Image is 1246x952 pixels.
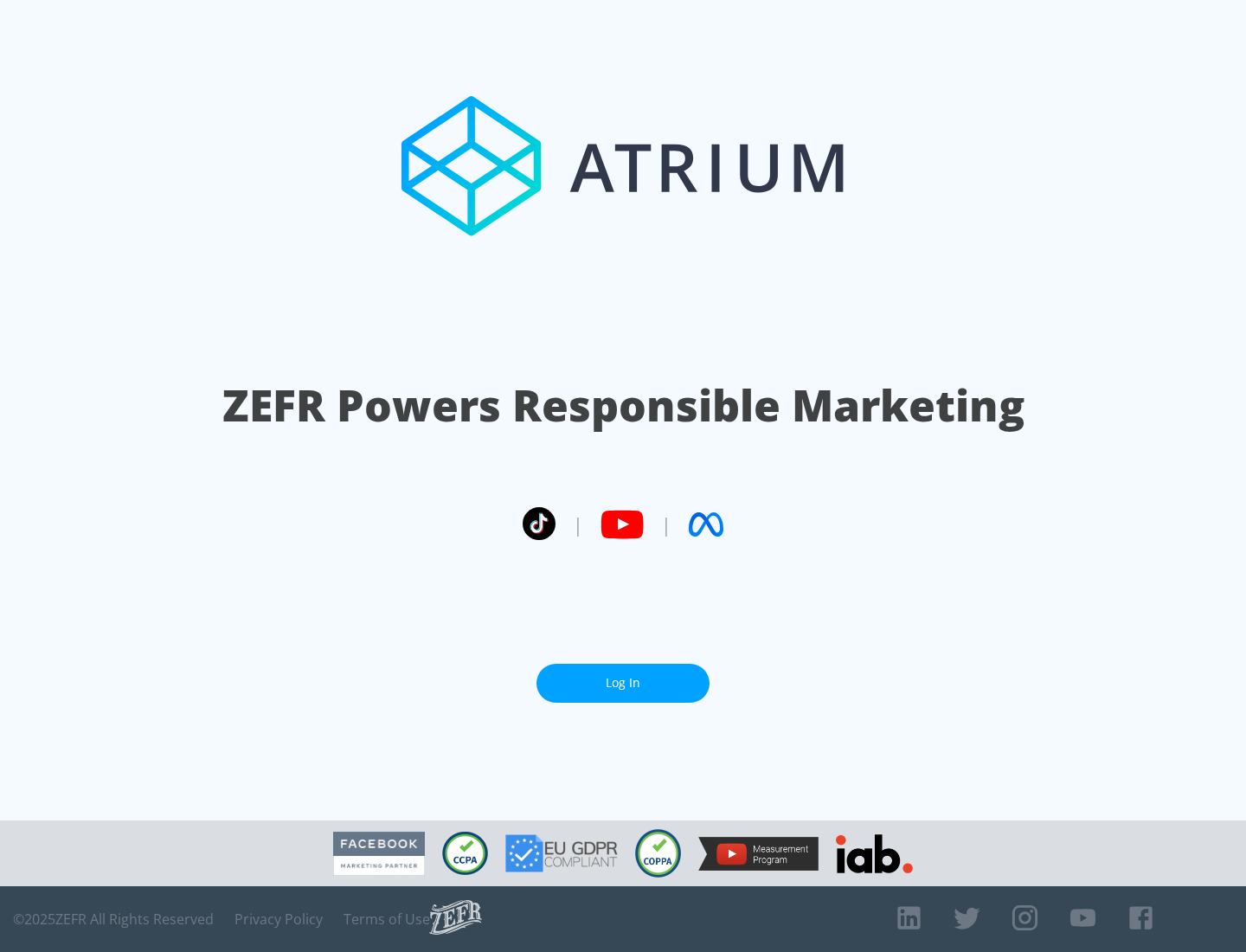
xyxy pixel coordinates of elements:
img: GDPR Compliant [505,834,618,872]
img: YouTube Measurement Program [698,837,819,871]
img: IAB [836,834,913,873]
a: Terms of Use [344,910,430,928]
span: | [573,511,583,537]
img: CCPA Compliant [442,832,488,875]
img: Facebook Marketing Partner [333,832,425,876]
span: | [661,511,671,537]
img: COPPA Compliant [635,829,681,878]
a: Log In [536,664,710,703]
a: Privacy Policy [234,910,323,928]
h1: ZEFR Powers Responsible Marketing [222,376,1024,435]
span: © 2025 ZEFR All Rights Reserved [13,910,214,928]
